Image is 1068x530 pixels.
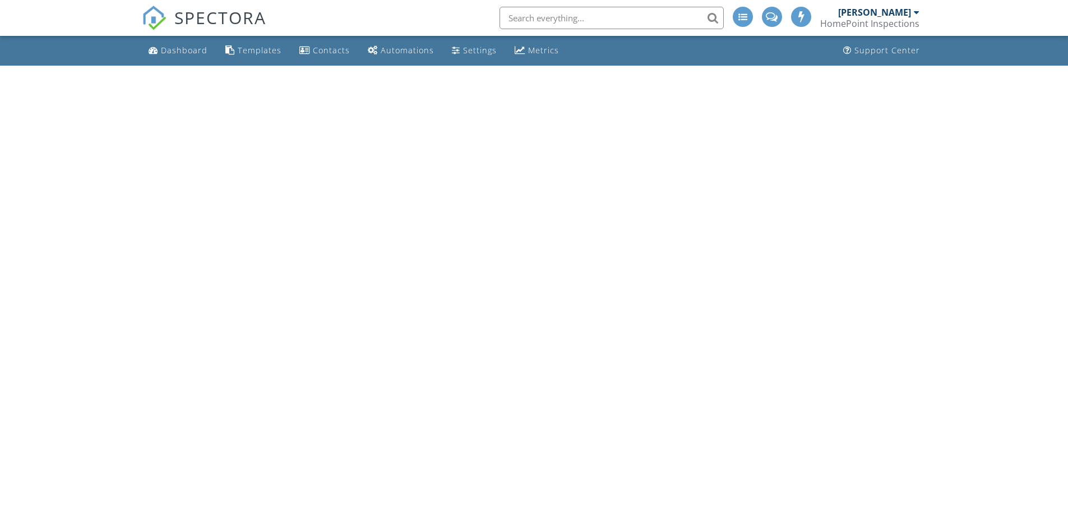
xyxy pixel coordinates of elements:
[313,45,350,56] div: Contacts
[363,40,438,61] a: Automations (Advanced)
[463,45,497,56] div: Settings
[174,6,266,29] span: SPECTORA
[238,45,281,56] div: Templates
[839,40,924,61] a: Support Center
[500,7,724,29] input: Search everything...
[510,40,563,61] a: Metrics
[820,18,919,29] div: HomePoint Inspections
[838,7,911,18] div: [PERSON_NAME]
[295,40,354,61] a: Contacts
[447,40,501,61] a: Settings
[142,6,167,30] img: The Best Home Inspection Software - Spectora
[528,45,559,56] div: Metrics
[161,45,207,56] div: Dashboard
[144,40,212,61] a: Dashboard
[854,45,920,56] div: Support Center
[221,40,286,61] a: Templates
[142,15,266,39] a: SPECTORA
[381,45,434,56] div: Automations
